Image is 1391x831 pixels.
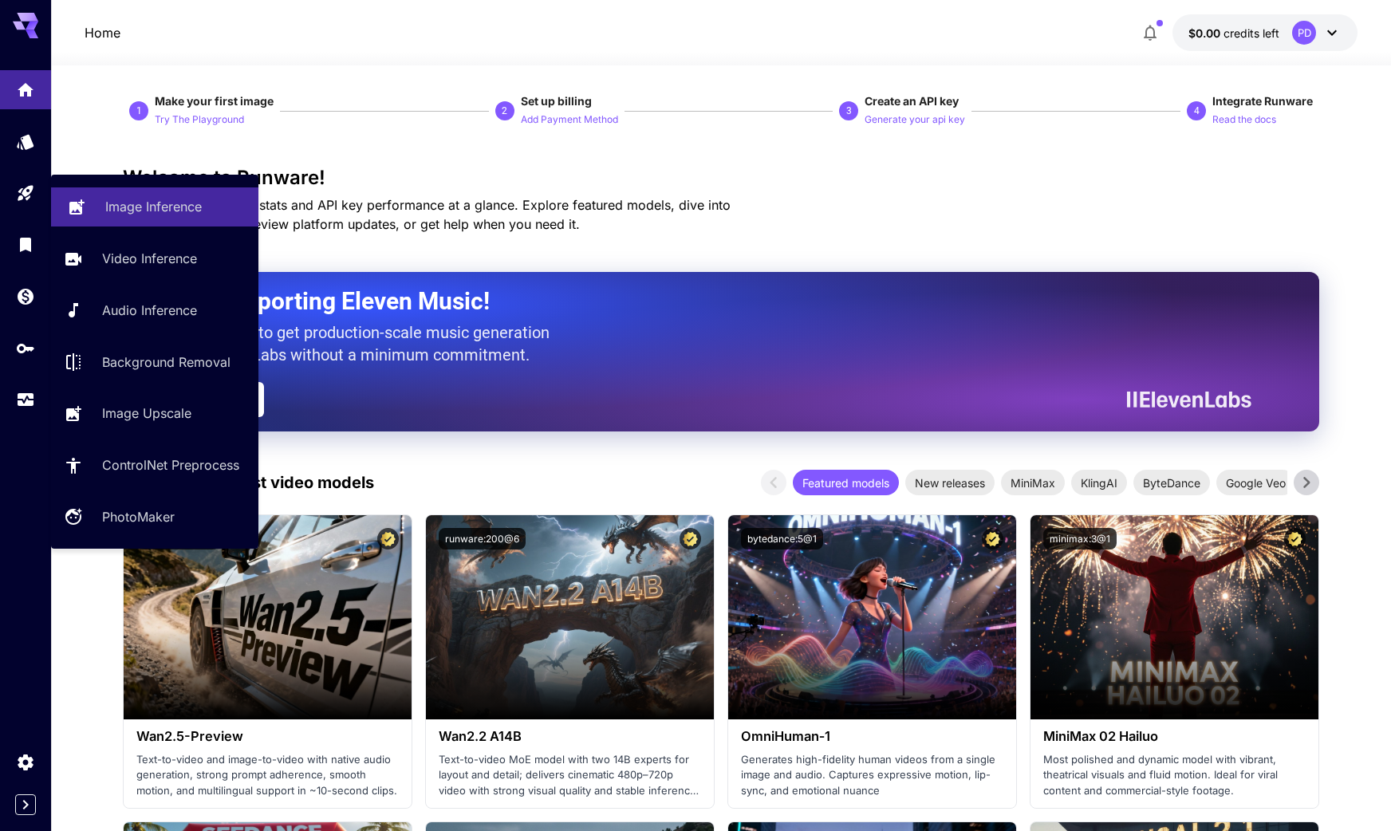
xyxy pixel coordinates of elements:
[1071,475,1127,491] span: KlingAI
[85,23,120,42] nav: breadcrumb
[793,475,899,491] span: Featured models
[102,249,197,268] p: Video Inference
[102,352,231,372] p: Background Removal
[51,187,258,226] a: Image Inference
[15,794,36,815] button: Expand sidebar
[1172,14,1358,51] button: $0.00
[102,301,197,320] p: Audio Inference
[1001,475,1065,491] span: MiniMax
[102,507,175,526] p: PhotoMaker
[51,394,258,433] a: Image Upscale
[16,390,35,410] div: Usage
[51,342,258,381] a: Background Removal
[905,475,995,491] span: New releases
[1030,515,1318,719] img: alt
[136,752,399,799] p: Text-to-video and image-to-video with native audio generation, strong prompt adherence, smooth mo...
[123,167,1319,189] h3: Welcome to Runware!
[982,528,1003,549] button: Certified Model – Vetted for best performance and includes a commercial license.
[124,515,412,719] img: alt
[136,104,142,118] p: 1
[1188,26,1224,40] span: $0.00
[728,515,1016,719] img: alt
[1043,528,1117,549] button: minimax:3@1
[741,752,1003,799] p: Generates high-fidelity human videos from a single image and audio. Captures expressive motion, l...
[1292,21,1316,45] div: PD
[1188,25,1279,41] div: $0.00
[123,197,731,232] span: Check out your usage stats and API key performance at a glance. Explore featured models, dive int...
[16,234,35,254] div: Library
[1212,112,1276,128] p: Read the docs
[51,446,258,485] a: ControlNet Preprocess
[51,498,258,537] a: PhotoMaker
[439,528,526,549] button: runware:200@6
[16,286,35,306] div: Wallet
[377,528,399,549] button: Certified Model – Vetted for best performance and includes a commercial license.
[85,23,120,42] p: Home
[439,752,701,799] p: Text-to-video MoE model with two 14B experts for layout and detail; delivers cinematic 480p–720p ...
[439,729,701,744] h3: Wan2.2 A14B
[426,515,714,719] img: alt
[865,112,965,128] p: Generate your api key
[16,338,35,358] div: API Keys
[846,104,852,118] p: 3
[16,127,35,147] div: Models
[155,94,274,108] span: Make your first image
[1043,729,1306,744] h3: MiniMax 02 Hailuo
[155,112,244,128] p: Try The Playground
[105,197,202,216] p: Image Inference
[16,183,35,203] div: Playground
[16,752,35,772] div: Settings
[741,528,823,549] button: bytedance:5@1
[51,239,258,278] a: Video Inference
[1216,475,1295,491] span: Google Veo
[51,291,258,330] a: Audio Inference
[163,321,562,366] p: The only way to get production-scale music generation from Eleven Labs without a minimum commitment.
[102,455,239,475] p: ControlNet Preprocess
[1284,528,1306,549] button: Certified Model – Vetted for best performance and includes a commercial license.
[521,94,592,108] span: Set up billing
[1212,94,1313,108] span: Integrate Runware
[163,286,1239,317] h2: Now Supporting Eleven Music!
[1194,104,1200,118] p: 4
[1224,26,1279,40] span: credits left
[1043,752,1306,799] p: Most polished and dynamic model with vibrant, theatrical visuals and fluid motion. Ideal for vira...
[136,729,399,744] h3: Wan2.5-Preview
[1133,475,1210,491] span: ByteDance
[865,94,959,108] span: Create an API key
[102,404,191,423] p: Image Upscale
[521,112,618,128] p: Add Payment Method
[502,104,507,118] p: 2
[741,729,1003,744] h3: OmniHuman‑1
[16,75,35,95] div: Home
[680,528,701,549] button: Certified Model – Vetted for best performance and includes a commercial license.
